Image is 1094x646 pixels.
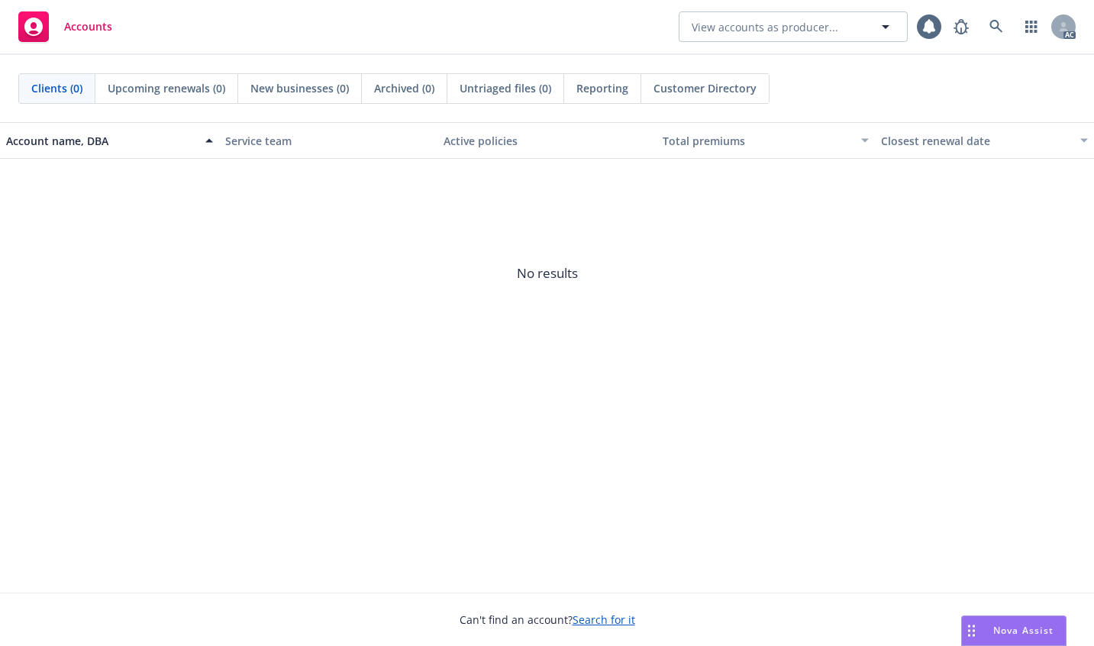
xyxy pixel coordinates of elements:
div: Active policies [444,133,650,149]
button: Total premiums [657,122,876,159]
span: Clients (0) [31,80,82,96]
span: Reporting [576,80,628,96]
button: Nova Assist [961,615,1067,646]
a: Search [981,11,1012,42]
div: Account name, DBA [6,133,196,149]
span: Customer Directory [653,80,757,96]
button: View accounts as producer... [679,11,908,42]
div: Drag to move [962,616,981,645]
a: Switch app [1016,11,1047,42]
a: Report a Bug [946,11,976,42]
span: Upcoming renewals (0) [108,80,225,96]
span: Can't find an account? [460,612,635,628]
span: Nova Assist [993,624,1054,637]
a: Search for it [573,612,635,627]
span: Archived (0) [374,80,434,96]
div: Service team [225,133,432,149]
span: Accounts [64,21,112,33]
button: Service team [219,122,438,159]
span: New businesses (0) [250,80,349,96]
span: View accounts as producer... [692,19,838,35]
button: Active policies [437,122,657,159]
span: Untriaged files (0) [460,80,551,96]
button: Closest renewal date [875,122,1094,159]
a: Accounts [12,5,118,48]
div: Closest renewal date [881,133,1071,149]
div: Total premiums [663,133,853,149]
